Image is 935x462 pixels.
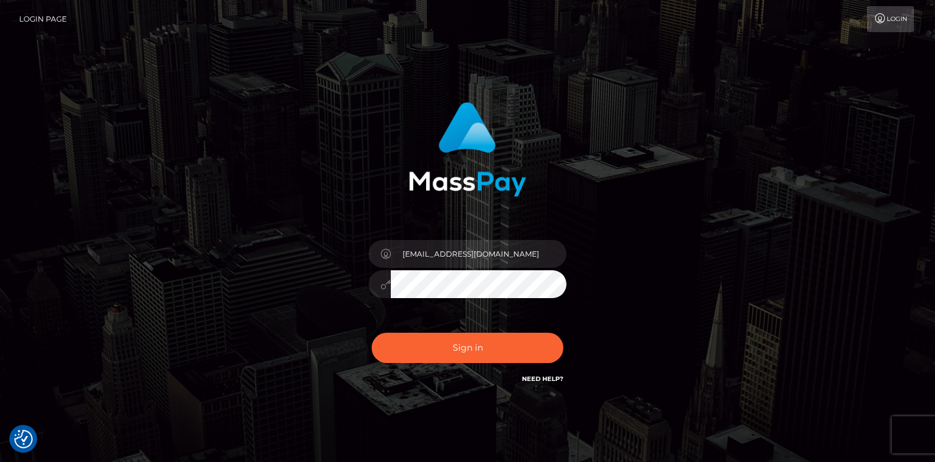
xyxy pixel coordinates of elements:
[372,333,563,363] button: Sign in
[409,102,526,197] img: MassPay Login
[14,430,33,448] img: Revisit consent button
[14,430,33,448] button: Consent Preferences
[19,6,67,32] a: Login Page
[522,375,563,383] a: Need Help?
[867,6,914,32] a: Login
[391,240,566,268] input: Username...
